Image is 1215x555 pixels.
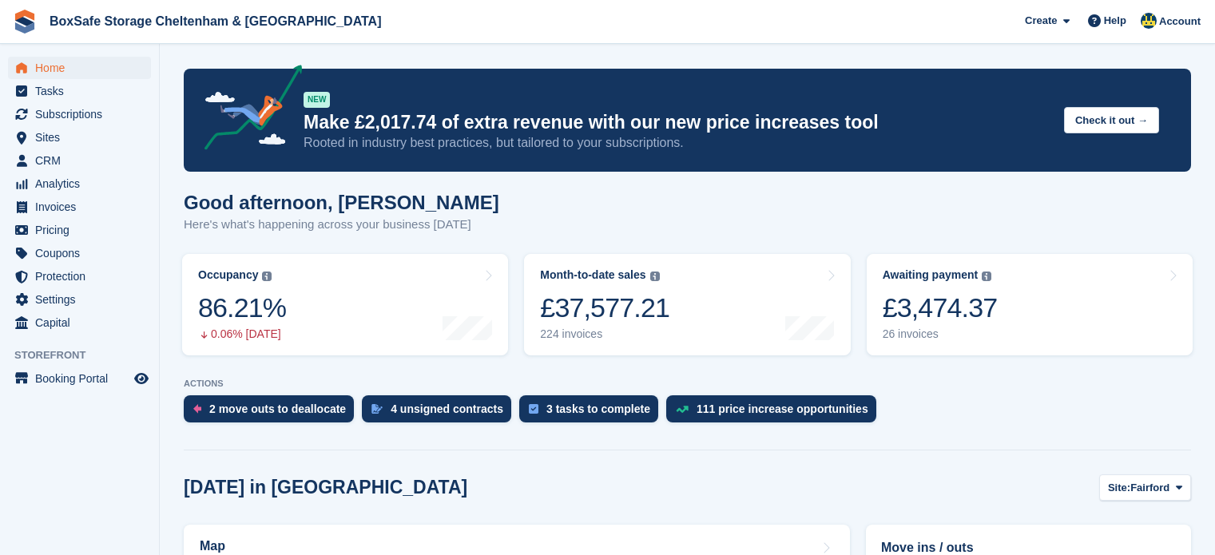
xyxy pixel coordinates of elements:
span: Sites [35,126,131,149]
span: Protection [35,265,131,287]
a: BoxSafe Storage Cheltenham & [GEOGRAPHIC_DATA] [43,8,387,34]
a: menu [8,288,151,311]
a: 4 unsigned contracts [362,395,519,430]
p: Rooted in industry best practices, but tailored to your subscriptions. [304,134,1051,152]
a: menu [8,242,151,264]
a: menu [8,57,151,79]
p: Here's what's happening across your business [DATE] [184,216,499,234]
a: menu [8,311,151,334]
div: Occupancy [198,268,258,282]
img: icon-info-grey-7440780725fd019a000dd9b08b2336e03edf1995a4989e88bcd33f0948082b44.svg [650,272,660,281]
span: Booking Portal [35,367,131,390]
h1: Good afternoon, [PERSON_NAME] [184,192,499,213]
div: £3,474.37 [883,291,998,324]
a: menu [8,103,151,125]
img: Kim Virabi [1141,13,1157,29]
div: Awaiting payment [883,268,979,282]
img: move_outs_to_deallocate_icon-f764333ba52eb49d3ac5e1228854f67142a1ed5810a6f6cc68b1a99e826820c5.svg [193,404,201,414]
span: Create [1025,13,1057,29]
div: NEW [304,92,330,108]
div: £37,577.21 [540,291,669,324]
span: Pricing [35,219,131,241]
span: Site: [1108,480,1130,496]
p: ACTIONS [184,379,1191,389]
img: price-adjustments-announcement-icon-8257ccfd72463d97f412b2fc003d46551f7dbcb40ab6d574587a9cd5c0d94... [191,65,303,156]
a: Awaiting payment £3,474.37 26 invoices [867,254,1193,355]
a: 111 price increase opportunities [666,395,884,430]
img: icon-info-grey-7440780725fd019a000dd9b08b2336e03edf1995a4989e88bcd33f0948082b44.svg [982,272,991,281]
span: Home [35,57,131,79]
span: CRM [35,149,131,172]
span: Invoices [35,196,131,218]
a: menu [8,172,151,195]
img: contract_signature_icon-13c848040528278c33f63329250d36e43548de30e8caae1d1a13099fd9432cc5.svg [371,404,383,414]
span: Coupons [35,242,131,264]
a: menu [8,367,151,390]
a: menu [8,265,151,287]
div: 2 move outs to deallocate [209,402,346,415]
span: Account [1159,14,1201,30]
h2: [DATE] in [GEOGRAPHIC_DATA] [184,477,467,498]
a: menu [8,80,151,102]
span: Capital [35,311,131,334]
h2: Map [200,539,225,553]
div: 4 unsigned contracts [391,402,503,415]
div: 111 price increase opportunities [697,402,868,415]
p: Make £2,017.74 of extra revenue with our new price increases tool [304,111,1051,134]
div: 0.06% [DATE] [198,327,286,341]
div: 26 invoices [883,327,998,341]
img: price_increase_opportunities-93ffe204e8149a01c8c9dc8f82e8f89637d9d84a8eef4429ea346261dce0b2c0.svg [676,406,689,413]
a: menu [8,126,151,149]
span: Subscriptions [35,103,131,125]
a: menu [8,149,151,172]
span: Help [1104,13,1126,29]
img: stora-icon-8386f47178a22dfd0bd8f6a31ec36ba5ce8667c1dd55bd0f319d3a0aa187defe.svg [13,10,37,34]
img: task-75834270c22a3079a89374b754ae025e5fb1db73e45f91037f5363f120a921f8.svg [529,404,538,414]
a: Preview store [132,369,151,388]
div: 3 tasks to complete [546,402,650,415]
div: Month-to-date sales [540,268,645,282]
div: 86.21% [198,291,286,324]
a: menu [8,196,151,218]
a: menu [8,219,151,241]
a: 2 move outs to deallocate [184,395,362,430]
span: Settings [35,288,131,311]
a: Occupancy 86.21% 0.06% [DATE] [182,254,508,355]
a: Month-to-date sales £37,577.21 224 invoices [524,254,850,355]
a: 3 tasks to complete [519,395,666,430]
span: Fairford [1130,480,1169,496]
div: 224 invoices [540,327,669,341]
button: Site: Fairford [1099,474,1191,501]
span: Analytics [35,172,131,195]
img: icon-info-grey-7440780725fd019a000dd9b08b2336e03edf1995a4989e88bcd33f0948082b44.svg [262,272,272,281]
span: Tasks [35,80,131,102]
span: Storefront [14,347,159,363]
button: Check it out → [1064,107,1159,133]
